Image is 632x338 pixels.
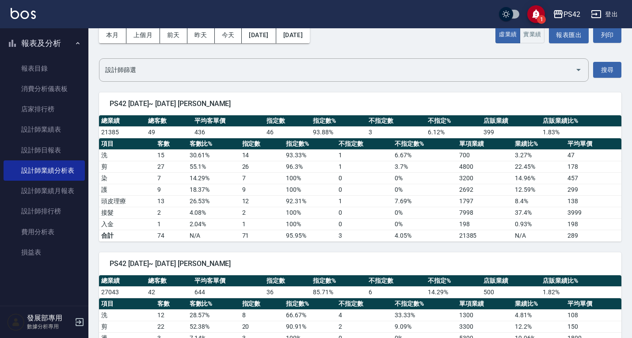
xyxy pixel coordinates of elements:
td: 1 [336,195,392,207]
td: 138 [565,195,621,207]
th: 不指定% [426,115,481,127]
td: 9.09 % [392,321,457,332]
td: 18.37 % [187,184,240,195]
td: 178 [565,161,621,172]
td: 100 % [284,207,336,218]
td: 0 % [392,172,457,184]
td: 12.59 % [513,184,565,195]
th: 平均客單價 [192,115,264,127]
td: 6.67 % [392,149,457,161]
th: 客數 [155,298,187,310]
td: 36 [264,286,311,298]
th: 總客數 [146,115,193,127]
td: 108 [565,309,621,321]
td: 66.67 % [284,309,336,321]
td: 21385 [99,126,146,138]
td: 0 [336,184,392,195]
td: 52.38 % [187,321,240,332]
td: 8 [240,309,284,321]
td: 護 [99,184,155,195]
th: 不指定數% [392,298,457,310]
a: 設計師業績月報表 [4,181,85,201]
th: 店販業績比% [541,115,621,127]
td: 3200 [457,172,513,184]
th: 客數比% [187,138,240,150]
th: 不指定數 [366,115,426,127]
th: 單項業績 [457,298,513,310]
td: 100 % [284,184,336,195]
td: 2692 [457,184,513,195]
th: 客數 [155,138,187,150]
a: 消費分析儀表板 [4,79,85,99]
td: 14.96 % [513,172,565,184]
td: 21385 [457,230,513,241]
th: 指定數% [284,138,336,150]
td: 26 [240,161,284,172]
table: a dense table [99,138,621,242]
th: 指定數 [240,298,284,310]
td: 399 [481,126,541,138]
td: 30.61 % [187,149,240,161]
td: 3.27 % [513,149,565,161]
td: 6.12 % [426,126,481,138]
th: 平均單價 [565,138,621,150]
td: 剪 [99,321,155,332]
th: 指定數 [264,115,311,127]
th: 指定數% [311,275,366,287]
th: 店販業績 [481,275,541,287]
td: 染 [99,172,155,184]
td: 4.81 % [513,309,565,321]
img: Logo [11,8,36,19]
button: save [527,5,545,23]
td: 96.3 % [284,161,336,172]
td: 92.31 % [284,195,336,207]
td: 2 [336,321,392,332]
td: 4.05% [392,230,457,241]
a: 費用分析表 [4,222,85,242]
th: 指定數 [264,275,311,287]
td: 22.45 % [513,161,565,172]
button: PS42 [549,5,584,23]
td: 剪 [99,161,155,172]
th: 店販業績比% [541,275,621,287]
td: 55.1 % [187,161,240,172]
td: 14.29 % [426,286,481,298]
a: 損益表 [4,242,85,262]
button: 本月 [99,27,126,43]
td: 85.71 % [311,286,366,298]
td: 150 [565,321,621,332]
th: 不指定數 [366,275,426,287]
td: 1 [155,218,187,230]
td: 436 [192,126,264,138]
td: 644 [192,286,264,298]
div: PS42 [563,9,580,20]
td: 8.4 % [513,195,565,207]
td: 12.2 % [513,321,565,332]
th: 平均單價 [565,298,621,310]
td: 1.83 % [541,126,621,138]
td: 46 [264,126,311,138]
td: 9 [155,184,187,195]
td: 合計 [99,230,155,241]
button: 報表及分析 [4,32,85,55]
td: 74 [155,230,187,241]
td: 12 [240,195,284,207]
td: N/A [187,230,240,241]
a: 設計師業績分析表 [4,160,85,181]
td: 1 [240,218,284,230]
th: 項目 [99,138,155,150]
td: 93.33 % [284,149,336,161]
td: 28.57 % [187,309,240,321]
td: 3999 [565,207,621,218]
th: 單項業績 [457,138,513,150]
td: 7998 [457,207,513,218]
td: 2.04 % [187,218,240,230]
th: 總業績 [99,115,146,127]
td: 93.88 % [311,126,366,138]
td: 95.95% [284,230,336,241]
button: [DATE] [276,27,310,43]
td: 3300 [457,321,513,332]
th: 不指定數 [336,298,392,310]
td: 7 [155,172,187,184]
td: 700 [457,149,513,161]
